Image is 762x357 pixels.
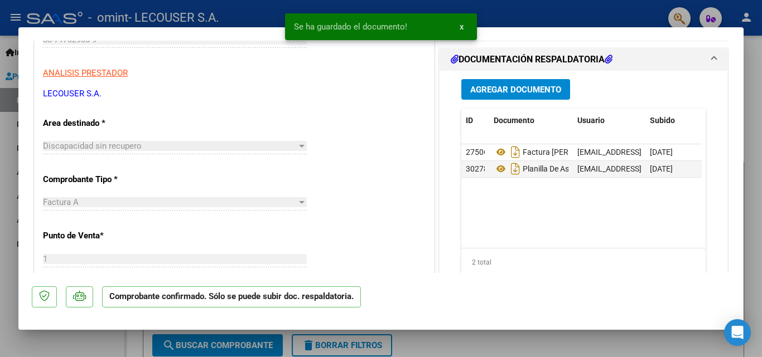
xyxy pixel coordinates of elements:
[451,53,613,66] h1: DOCUMENTACIÓN RESPALDATORIA
[645,109,701,133] datatable-header-cell: Subido
[43,141,142,151] span: Discapacidad sin recupero
[466,164,488,173] span: 30278
[461,109,489,133] datatable-header-cell: ID
[43,68,128,78] span: ANALISIS PRESTADOR
[508,160,523,178] i: Descargar documento
[43,229,158,242] p: Punto de Venta
[577,148,756,157] span: [EMAIL_ADDRESS][DOMAIN_NAME] - LECOUSER SA
[494,148,640,157] span: Factura [PERSON_NAME] - [DATE]
[508,143,523,161] i: Descargar documento
[461,248,706,276] div: 2 total
[294,21,407,32] span: Se ha guardado el documento!
[440,71,727,302] div: DOCUMENTACIÓN RESPALDATORIA
[43,173,158,186] p: Comprobante Tipo *
[461,79,570,100] button: Agregar Documento
[460,22,464,32] span: x
[724,319,751,346] div: Open Intercom Messenger
[102,286,361,308] p: Comprobante confirmado. Sólo se puede subir doc. respaldatoria.
[470,85,561,95] span: Agregar Documento
[466,148,488,157] span: 27506
[440,48,727,71] mat-expansion-panel-header: DOCUMENTACIÓN RESPALDATORIA
[494,116,534,125] span: Documento
[489,109,573,133] datatable-header-cell: Documento
[577,116,605,125] span: Usuario
[451,17,472,37] button: x
[577,164,756,173] span: [EMAIL_ADDRESS][DOMAIN_NAME] - LECOUSER SA
[466,116,473,125] span: ID
[650,116,675,125] span: Subido
[573,109,645,133] datatable-header-cell: Usuario
[43,117,158,130] p: Area destinado *
[43,87,426,100] p: LECOUSER S.A.
[494,164,684,173] span: Planilla De Asistencia - [PERSON_NAME][DATE]
[701,109,757,133] datatable-header-cell: Acción
[650,164,673,173] span: [DATE]
[650,148,673,157] span: [DATE]
[43,197,79,207] span: Factura A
